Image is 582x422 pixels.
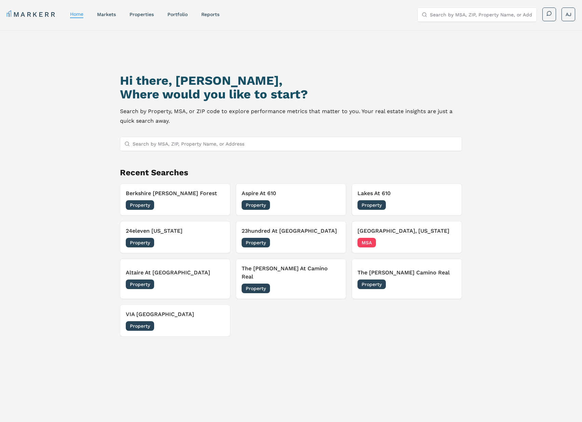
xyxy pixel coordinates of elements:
[120,183,230,216] button: Remove Berkshire Jones ForestBerkshire [PERSON_NAME] ForestProperty[DATE]
[236,183,346,216] button: Remove Aspire At 610Aspire At 610Property[DATE]
[126,189,225,198] h3: Berkshire [PERSON_NAME] Forest
[120,74,462,87] h1: Hi there, [PERSON_NAME],
[236,221,346,253] button: Remove 23hundred At Ridgeview23hundred At [GEOGRAPHIC_DATA]Property[DATE]
[126,238,154,247] span: Property
[120,304,230,337] button: Remove VIA Seaport ResidencesVIA [GEOGRAPHIC_DATA]Property[DATE]
[561,8,575,21] button: AJ
[120,87,462,101] h2: Where would you like to start?
[357,227,456,235] h3: [GEOGRAPHIC_DATA], [US_STATE]
[242,284,270,293] span: Property
[130,12,154,17] a: properties
[242,200,270,210] span: Property
[430,8,532,22] input: Search by MSA, ZIP, Property Name, or Address
[120,221,230,253] button: Remove 24eleven Washington24eleven [US_STATE]Property[DATE]
[209,323,225,329] span: [DATE]
[352,221,462,253] button: Remove Dallas, Texas[GEOGRAPHIC_DATA], [US_STATE]MSA[DATE]
[120,167,462,178] h2: Recent Searches
[209,239,225,246] span: [DATE]
[167,12,188,17] a: Portfolio
[126,321,154,331] span: Property
[242,227,340,235] h3: 23hundred At [GEOGRAPHIC_DATA]
[357,238,376,247] span: MSA
[357,280,386,289] span: Property
[7,10,56,19] a: MARKERR
[325,239,340,246] span: [DATE]
[236,259,346,299] button: Remove The Fitzgerald At Camino RealThe [PERSON_NAME] At Camino RealProperty[DATE]
[357,200,386,210] span: Property
[209,281,225,288] span: [DATE]
[126,269,225,277] h3: Altaire At [GEOGRAPHIC_DATA]
[352,183,462,216] button: Remove Lakes At 610Lakes At 610Property[DATE]
[97,12,116,17] a: markets
[325,285,340,292] span: [DATE]
[70,11,83,17] a: home
[357,269,456,277] h3: The [PERSON_NAME] Camino Real
[357,189,456,198] h3: Lakes At 610
[126,280,154,289] span: Property
[242,238,270,247] span: Property
[242,264,340,281] h3: The [PERSON_NAME] At Camino Real
[441,202,456,208] span: [DATE]
[566,11,571,18] span: AJ
[120,259,230,299] button: Remove Altaire At MilleniaAltaire At [GEOGRAPHIC_DATA]Property[DATE]
[120,107,462,126] p: Search by Property, MSA, or ZIP code to explore performance metrics that matter to you. Your real...
[201,12,219,17] a: reports
[242,189,340,198] h3: Aspire At 610
[133,137,457,151] input: Search by MSA, ZIP, Property Name, or Address
[441,281,456,288] span: [DATE]
[325,202,340,208] span: [DATE]
[126,310,225,318] h3: VIA [GEOGRAPHIC_DATA]
[441,239,456,246] span: [DATE]
[126,227,225,235] h3: 24eleven [US_STATE]
[126,200,154,210] span: Property
[352,259,462,299] button: Remove The Fitzgerald Camino RealThe [PERSON_NAME] Camino RealProperty[DATE]
[209,202,225,208] span: [DATE]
